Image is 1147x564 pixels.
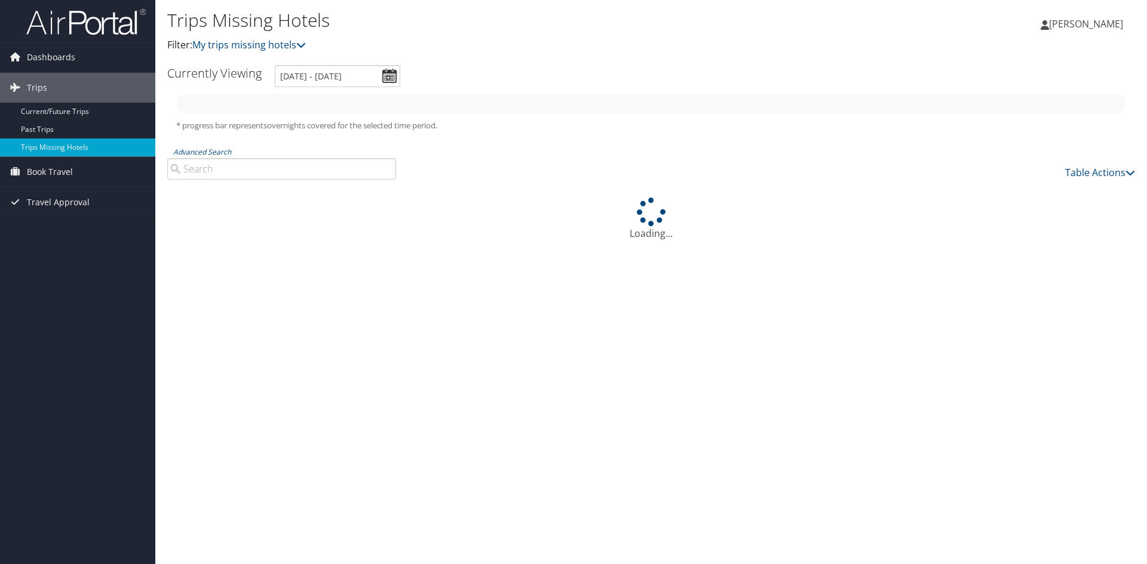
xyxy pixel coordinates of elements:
img: airportal-logo.png [26,8,146,36]
h5: * progress bar represents overnights covered for the selected time period. [176,120,1126,131]
span: Trips [27,73,47,103]
span: Travel Approval [27,187,90,217]
input: [DATE] - [DATE] [275,65,400,87]
a: Advanced Search [173,147,231,157]
p: Filter: [167,38,812,53]
span: [PERSON_NAME] [1049,17,1123,30]
h1: Trips Missing Hotels [167,8,812,33]
span: Book Travel [27,157,73,187]
a: My trips missing hotels [192,38,306,51]
h3: Currently Viewing [167,65,262,81]
span: Dashboards [27,42,75,72]
a: [PERSON_NAME] [1041,6,1135,42]
div: Loading... [167,198,1135,241]
a: Table Actions [1065,166,1135,179]
input: Advanced Search [167,158,396,180]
